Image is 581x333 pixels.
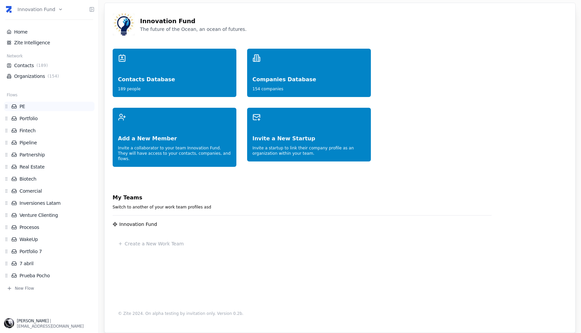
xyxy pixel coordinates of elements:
[11,260,94,267] a: 7 abril
[11,212,94,219] a: Venture Clienting
[253,121,365,143] div: Invite a New Startup
[113,236,189,252] button: Create a New Work Team
[4,248,94,255] div: Portfolio 7
[247,108,371,167] a: Invite a New StartupInvite a startup to link their company profile as an organization within your...
[11,236,94,243] a: WakeUp
[119,221,157,228] div: Innovation Fund
[4,176,94,182] div: Biotech
[11,200,94,206] a: Inversiones Latam
[11,163,94,170] a: Real Estate
[11,139,94,146] a: Pipeline
[11,272,94,279] a: Prueba Pocho
[118,143,231,161] div: Invite a collaborator to your team Innovation Fund . They will have access to your contacts, comp...
[4,260,94,267] div: 7 abril
[7,62,92,69] a: Contacts(189)
[140,11,567,26] div: Innovation Fund
[7,39,92,46] a: Zite Intelligence
[17,324,84,329] div: [EMAIL_ADDRESS][DOMAIN_NAME]
[118,62,231,84] div: Contacts Database
[113,108,236,167] a: Add a New MemberInvite a collaborator to your team Innovation Fund. They will have access to your...
[46,74,61,79] span: ( 154 )
[113,194,492,202] div: My Teams
[11,127,94,134] a: Fintech
[7,73,92,80] a: Organizations(154)
[140,26,567,38] div: The future of the Ocean, an ocean of futures.
[4,139,94,146] div: Pipeline
[4,151,94,158] div: Partnership
[11,151,94,158] a: Partnership
[7,92,17,98] span: Flows
[17,318,84,324] div: |
[4,224,94,231] div: Procesos
[4,272,94,279] div: Prueba Pocho
[11,176,94,182] a: Biotech
[4,53,94,60] div: Network
[11,224,94,231] a: Procesos
[4,286,94,291] button: New Flow
[247,49,371,97] a: Companies Database154 companies
[17,2,63,17] button: Innovation Fund
[11,115,94,122] a: Portfolio
[4,163,94,170] div: Real Estate
[113,13,135,36] img: Workspace Logo
[113,49,236,97] a: Contacts Database189 people
[253,62,365,84] div: Companies Database
[113,202,492,210] div: Switch to another of your work team profiles
[4,188,94,194] div: Comercial
[4,200,94,206] div: Inversiones Latam
[204,205,211,209] span: asd
[4,115,94,122] div: Portfolio
[11,103,94,110] a: PE
[4,127,94,134] div: Fintech
[4,212,94,219] div: Venture Clienting
[7,29,92,35] a: Home
[118,121,231,143] div: Add a New Member
[35,63,49,68] span: ( 189 )
[253,84,365,92] div: 154 companies
[11,188,94,194] a: Comercial
[118,84,231,92] div: 189 people
[4,236,94,243] div: WakeUp
[11,248,94,255] a: Portfolio 7
[125,240,184,247] p: Create a New Work Team
[17,319,48,323] span: [PERSON_NAME]
[4,103,94,110] div: PE
[253,143,365,156] div: Invite a startup to link their company profile as an organization within your team.
[113,305,492,322] div: © Zite 2024. On alpha testing by invitation only. Version 0.2b.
